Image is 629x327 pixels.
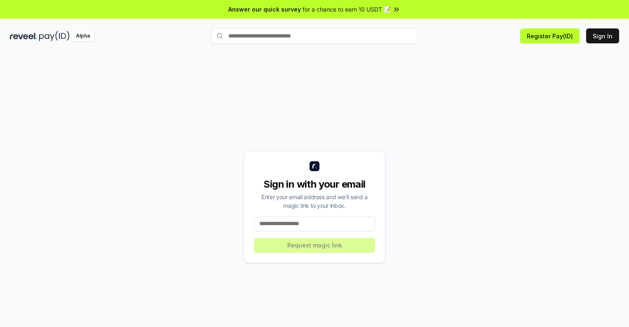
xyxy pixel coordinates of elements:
div: Enter your email address and we’ll send a magic link to your inbox. [254,193,375,210]
img: pay_id [39,31,70,41]
button: Sign In [586,28,619,43]
span: Answer our quick survey [228,5,301,14]
button: Register Pay(ID) [520,28,580,43]
span: for a chance to earn 10 USDT 📝 [303,5,391,14]
div: Sign in with your email [254,178,375,191]
img: reveel_dark [10,31,38,41]
div: Alpha [71,31,94,41]
img: logo_small [310,161,319,171]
